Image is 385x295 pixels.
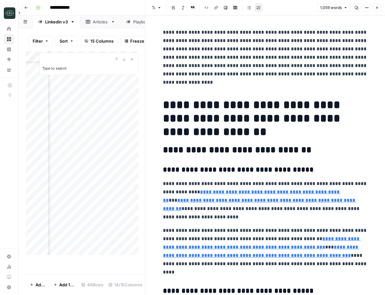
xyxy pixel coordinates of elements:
[59,282,75,288] span: Add 10 Rows
[4,44,14,55] a: Insights
[130,38,163,44] span: Freeze Columns
[60,38,68,44] span: Sort
[28,36,53,46] button: Filter
[4,5,14,21] button: Workspace: Catalyst
[121,15,166,28] a: Playbooks
[106,280,145,290] div: 14/15 Columns
[33,38,43,44] span: Filter
[50,280,79,290] button: Add 10 Rows
[93,19,108,25] div: Articles
[4,262,14,272] a: Usage
[80,36,118,46] button: 15 Columns
[45,19,68,25] div: Linkedin v3
[26,280,50,290] button: Add Row
[36,282,46,288] span: Add Row
[42,66,67,71] label: Type to search
[120,36,167,46] button: Freeze Columns
[128,55,136,63] button: Close Search
[80,15,121,28] a: Articles
[4,251,14,262] a: Settings
[4,282,14,292] button: Help + Support
[4,272,14,282] a: Learning Hub
[4,7,15,19] img: Catalyst Logo
[4,34,14,44] a: Browse
[90,38,114,44] span: 15 Columns
[33,15,80,28] a: Linkedin v3
[320,5,342,11] span: 1,059 words
[4,24,14,34] a: Home
[55,36,78,46] button: Sort
[79,280,106,290] div: 46 Rows
[4,65,14,75] a: Your Data
[4,55,14,65] a: Opportunities
[133,19,154,25] div: Playbooks
[317,4,350,12] button: 1,059 words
